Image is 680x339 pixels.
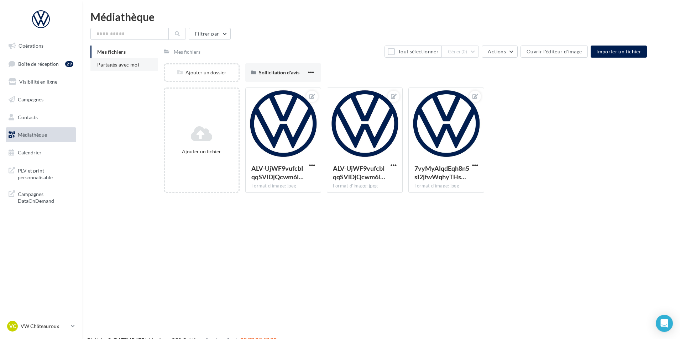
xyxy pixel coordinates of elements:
[4,38,78,53] a: Opérations
[656,315,673,332] div: Open Intercom Messenger
[18,114,38,120] span: Contacts
[19,79,57,85] span: Visibilité en ligne
[414,183,478,189] div: Format d'image: jpeg
[174,48,200,55] div: Mes fichiers
[333,183,397,189] div: Format d'image: jpeg
[19,43,43,49] span: Opérations
[4,56,78,71] a: Boîte de réception29
[385,46,441,58] button: Tout sélectionner
[4,110,78,125] a: Contacts
[4,127,78,142] a: Médiathèque
[165,69,239,76] div: Ajouter un dossier
[4,92,78,107] a: Campagnes
[97,49,126,55] span: Mes fichiers
[333,164,385,181] span: ALV-UjWF9vufcbIqqSVlDjQcwm6lnkvhrzStOjL46j0ft_U2wuhcRxO5
[442,46,479,58] button: Gérer(0)
[189,28,231,40] button: Filtrer par
[414,164,469,181] span: 7vyMyAlqdEqh8n5sI2jfwWqhyTHs05Ic-lyIXzZ0UiVe495fljlDJ057z2QnEk22NjB6lo05VeV7mxL4RA=s0
[18,96,43,102] span: Campagnes
[4,74,78,89] a: Visibilité en ligne
[488,48,506,54] span: Actions
[259,69,299,75] span: Sollicitation d'avis
[4,145,78,160] a: Calendrier
[4,163,78,184] a: PLV et print personnalisable
[168,148,236,155] div: Ajouter un fichier
[251,183,315,189] div: Format d'image: jpeg
[9,323,16,330] span: VC
[18,132,47,138] span: Médiathèque
[18,60,59,67] span: Boîte de réception
[18,189,73,205] span: Campagnes DataOnDemand
[65,61,73,67] div: 29
[97,62,139,68] span: Partagés avec moi
[482,46,517,58] button: Actions
[596,48,641,54] span: Importer un fichier
[521,46,588,58] button: Ouvrir l'éditeur d'image
[6,319,76,333] a: VC VW Châteauroux
[251,164,304,181] span: ALV-UjWF9vufcbIqqSVlDjQcwm6lnkvhrzStOjL46j0ft_U2wuhcRxO5
[461,49,467,54] span: (0)
[591,46,647,58] button: Importer un fichier
[18,166,73,181] span: PLV et print personnalisable
[90,11,671,22] div: Médiathèque
[4,186,78,207] a: Campagnes DataOnDemand
[21,323,68,330] p: VW Châteauroux
[18,149,42,155] span: Calendrier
